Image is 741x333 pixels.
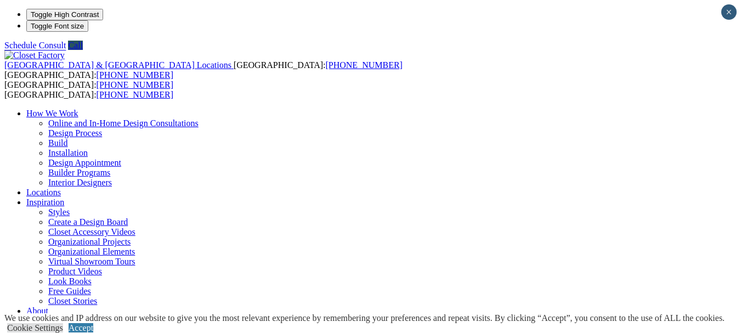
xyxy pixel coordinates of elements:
button: Toggle Font size [26,20,88,32]
a: Look Books [48,276,92,286]
a: Design Process [48,128,102,138]
a: Installation [48,148,88,157]
a: [PHONE_NUMBER] [97,70,173,80]
a: Organizational Projects [48,237,131,246]
a: [PHONE_NUMBER] [325,60,402,70]
span: [GEOGRAPHIC_DATA]: [GEOGRAPHIC_DATA]: [4,60,403,80]
a: Interior Designers [48,178,112,187]
a: Schedule Consult [4,41,66,50]
a: Product Videos [48,267,102,276]
a: How We Work [26,109,78,118]
a: [GEOGRAPHIC_DATA] & [GEOGRAPHIC_DATA] Locations [4,60,234,70]
a: Call [68,41,83,50]
div: We use cookies and IP address on our website to give you the most relevant experience by remember... [4,313,725,323]
img: Closet Factory [4,50,65,60]
a: Closet Accessory Videos [48,227,135,236]
a: Create a Design Board [48,217,128,227]
span: Toggle High Contrast [31,10,99,19]
span: [GEOGRAPHIC_DATA] & [GEOGRAPHIC_DATA] Locations [4,60,231,70]
button: Toggle High Contrast [26,9,103,20]
a: Accept [69,323,93,332]
a: About [26,306,48,315]
a: Locations [26,188,61,197]
a: Builder Programs [48,168,110,177]
a: Virtual Showroom Tours [48,257,135,266]
a: Styles [48,207,70,217]
a: Online and In-Home Design Consultations [48,118,199,128]
a: [PHONE_NUMBER] [97,90,173,99]
button: Close [721,4,737,20]
span: [GEOGRAPHIC_DATA]: [GEOGRAPHIC_DATA]: [4,80,173,99]
a: Build [48,138,68,148]
span: Toggle Font size [31,22,84,30]
a: Closet Stories [48,296,97,306]
a: Cookie Settings [7,323,63,332]
a: Inspiration [26,197,64,207]
a: Free Guides [48,286,91,296]
a: Organizational Elements [48,247,135,256]
a: Design Appointment [48,158,121,167]
a: [PHONE_NUMBER] [97,80,173,89]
